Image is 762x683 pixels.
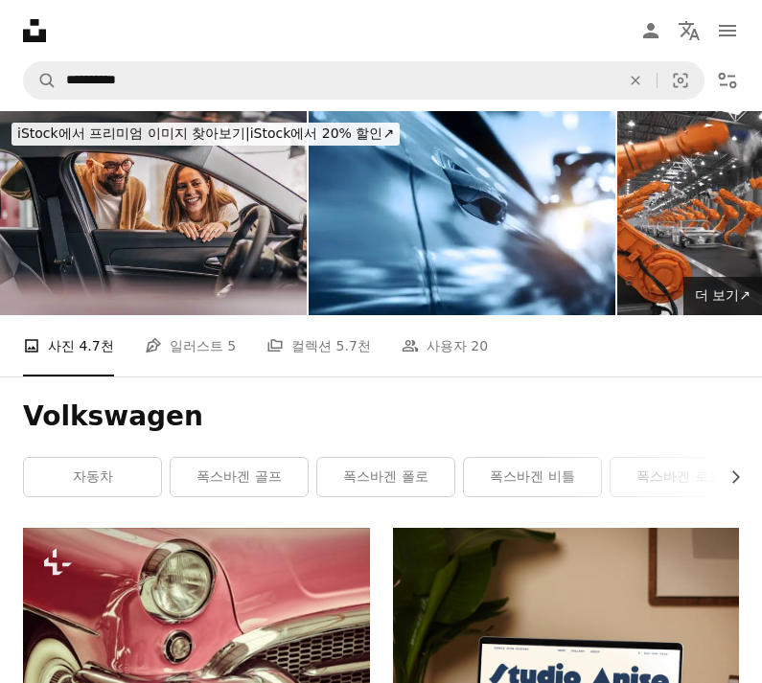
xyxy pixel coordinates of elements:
a: 다음 [695,250,762,434]
a: 로그인 / 가입 [632,11,670,50]
button: 메뉴 [708,11,747,50]
a: 폭스바겐 비틀 [464,458,601,496]
span: iStock에서 20% 할인 ↗ [17,125,394,141]
a: 홈 — Unsplash [23,19,46,42]
span: 더 보기 ↗ [695,287,750,303]
a: 폭스바겐 골프 [171,458,308,496]
a: 폭스바겐 폴로 [317,458,454,496]
a: 사용자 20 [402,315,488,376]
button: 언어 [670,11,708,50]
button: 시각적 검색 [658,62,704,99]
button: 필터 [708,61,747,100]
form: 사이트 전체에서 이미지 찾기 [23,61,704,100]
span: iStock에서 프리미엄 이미지 찾아보기 | [17,125,250,141]
img: Detail view of a luxury car [309,111,615,315]
button: 목록을 오른쪽으로 스크롤 [718,458,739,496]
span: 20 [471,335,488,356]
a: 자동차 [24,458,161,496]
a: 더 보기↗ [683,277,762,315]
span: 5 [227,335,236,356]
button: 삭제 [614,62,657,99]
h1: Volkswagen [23,399,739,434]
a: 분홍색 클래식 자동차 앞의 복고풍 스타일 이미지 [23,634,370,651]
button: Unsplash 검색 [24,62,57,99]
span: 5.7천 [336,335,371,356]
a: 폭스바겐 로고 [611,458,748,496]
a: 일러스트 5 [145,315,236,376]
a: 컬렉션 5.7천 [266,315,371,376]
